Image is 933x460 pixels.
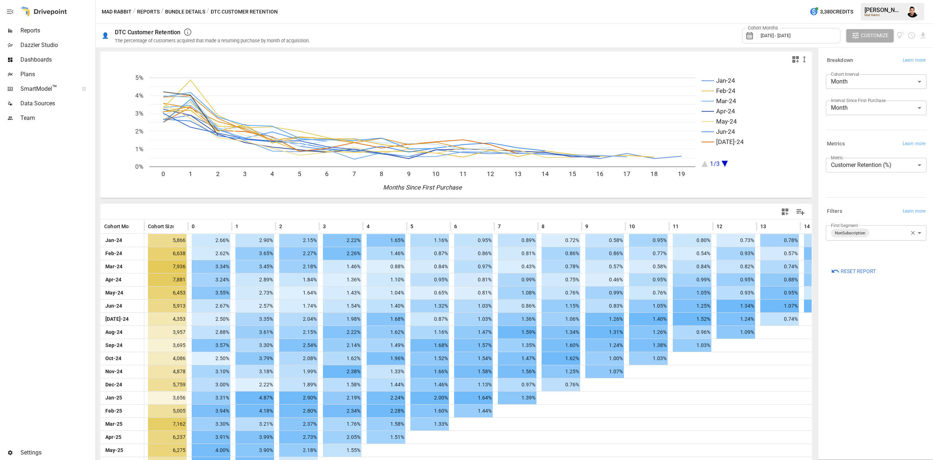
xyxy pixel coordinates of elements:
span: 6,453 [148,286,187,299]
span: 2.88% [192,326,230,339]
span: 0.95% [410,273,449,286]
span: 4,086 [148,352,187,365]
div: Mad Rabbit [864,13,902,17]
span: 1.40% [367,300,405,312]
div: 👤 [102,32,109,39]
span: Feb-24 [104,247,123,260]
span: 1.47% [498,352,536,365]
button: Reports [137,7,160,16]
span: 1.40% [629,313,668,325]
text: 12 [487,170,494,178]
span: 0.57% [760,247,799,260]
span: Plans [20,70,94,79]
span: 1.33% [367,365,405,378]
span: 0.93% [717,286,755,299]
span: 1.65% [367,234,405,247]
span: 1.16% [410,234,449,247]
span: 1.64% [279,286,318,299]
span: 1.00% [585,352,624,365]
div: / [133,7,136,16]
span: 9 [585,223,588,230]
text: [DATE]-24 [716,138,744,145]
span: 0.84% [410,260,449,273]
span: 5 [410,223,413,230]
span: Dashboards [20,55,94,64]
span: 3.79% [235,352,274,365]
span: Data Sources [20,99,94,108]
span: 0.80% [673,234,711,247]
div: / [161,7,164,16]
span: 1.68% [367,313,405,325]
div: Month [826,74,926,89]
label: Cohort Interval [831,71,859,77]
text: Months Since First Purchase [383,184,462,191]
span: 2.50% [192,313,230,325]
span: 2.15% [279,234,318,247]
span: Settings [20,448,94,457]
span: Learn more [903,57,925,64]
span: 0.83% [585,300,624,312]
span: 0.58% [585,234,624,247]
span: 1.34% [542,326,580,339]
span: 11 [673,223,679,230]
span: 0.46% [585,273,624,286]
span: 1.62% [542,352,580,365]
text: Jun-24 [716,128,735,135]
span: 2.62% [192,247,230,260]
span: 0.78% [760,234,799,247]
span: 1.60% [542,339,580,352]
span: 5,759 [148,378,187,391]
span: 1.56% [498,365,536,378]
span: 2.22% [235,378,274,391]
span: 1.25% [542,365,580,378]
span: 1.05% [629,300,668,312]
text: 7 [352,170,356,178]
span: 0.81% [454,286,493,299]
span: 0 [192,223,195,230]
span: 2.18% [279,260,318,273]
h6: Breakdown [827,56,853,65]
span: 0.90% [804,300,843,312]
span: 1.66% [410,365,449,378]
span: 0.76% [542,286,580,299]
button: View documentation [897,29,905,42]
span: 1.32% [410,300,449,312]
span: Reports [20,26,94,35]
span: 3.65% [235,247,274,260]
text: Feb-24 [716,87,735,94]
span: 0.84% [673,260,711,273]
span: 0.86% [498,300,536,312]
span: 0.86% [542,247,580,260]
span: 3.35% [235,313,274,325]
button: Sort [370,221,380,231]
span: 1.35% [498,339,536,352]
label: Interval Since First Purchase [831,97,886,104]
text: 0 [161,170,165,178]
span: 0.86% [585,247,624,260]
text: 19 [678,170,685,178]
span: 0.93% [717,247,755,260]
span: 0.88% [760,273,799,286]
span: 0.78% [542,260,580,273]
span: 4,878 [148,365,187,378]
span: 0.73% [717,234,755,247]
span: 1.43% [323,286,362,299]
text: 14 [542,170,549,178]
span: 1.26% [585,313,624,325]
span: 3,957 [148,326,187,339]
text: May-24 [716,118,737,125]
text: Apr-24 [716,108,735,115]
span: 0.74% [760,313,799,325]
span: Customize [861,31,889,40]
button: 3,380Credits [807,5,856,19]
span: 0.43% [498,260,536,273]
span: 1.16% [410,326,449,339]
span: Nov-24 [104,365,124,378]
span: 3.45% [235,260,274,273]
text: Mar-24 [716,97,736,105]
span: 6,638 [148,247,187,260]
span: 3 [323,223,326,230]
span: 2.90% [235,234,274,247]
span: 1.58% [454,365,493,378]
span: 1.58% [323,378,362,391]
